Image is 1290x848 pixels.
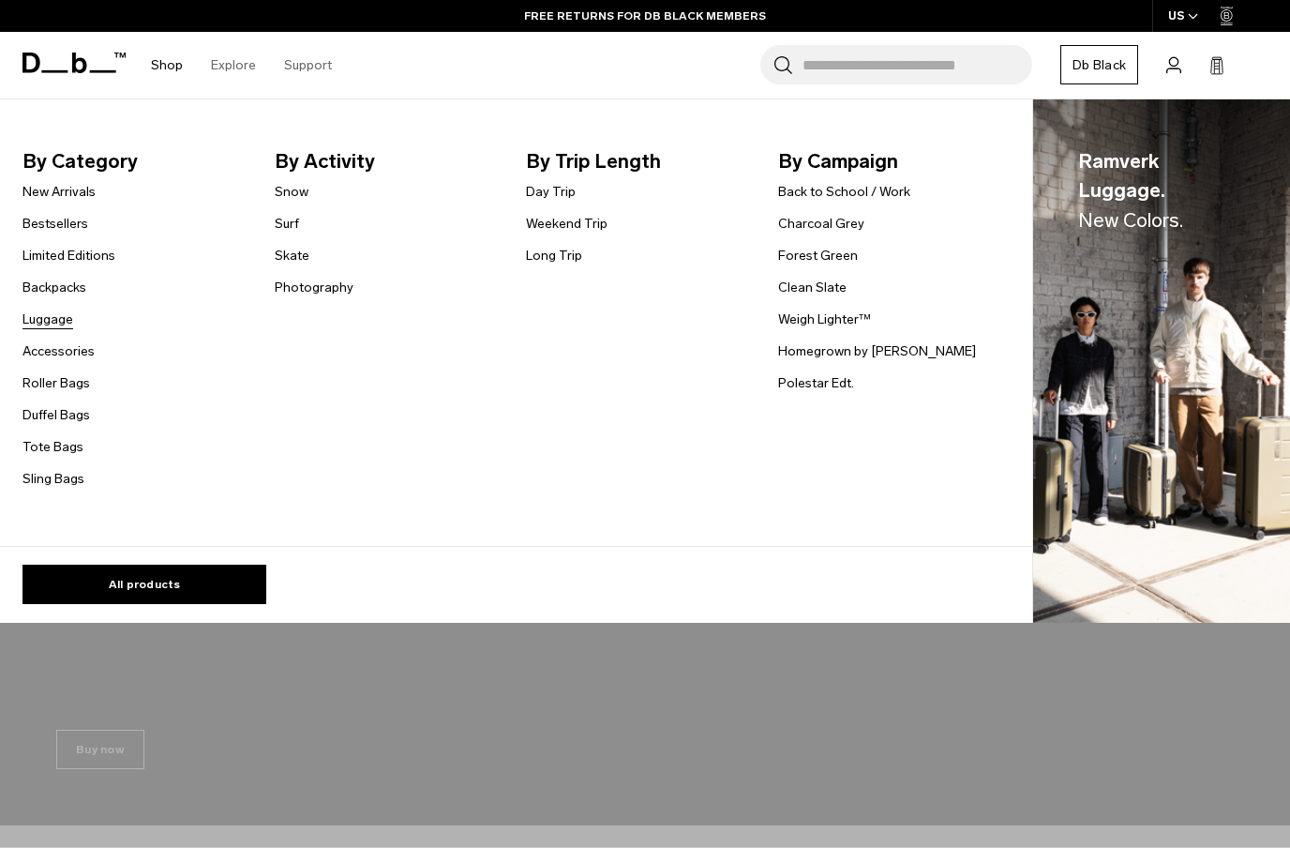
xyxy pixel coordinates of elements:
span: New Colors. [1078,208,1183,232]
a: Backpacks [22,278,86,297]
a: New Arrivals [22,182,96,202]
a: Day Trip [526,182,576,202]
a: Ramverk Luggage.New Colors. Db [1033,99,1290,624]
a: Weigh Lighter™ [778,310,871,329]
nav: Main Navigation [137,32,346,98]
a: Sling Bags [22,469,84,489]
a: Bestsellers [22,214,88,234]
a: Explore [211,32,256,98]
img: Db [1033,99,1290,624]
a: Back to School / Work [778,182,910,202]
a: All products [22,565,266,604]
a: Db Black [1060,45,1138,84]
a: Homegrown by [PERSON_NAME] [778,341,976,361]
a: Snow [275,182,308,202]
span: By Trip Length [526,146,748,176]
a: Weekend Trip [526,214,607,234]
a: Surf [275,214,299,234]
a: Limited Editions [22,246,115,265]
a: Forest Green [778,246,858,265]
a: Clean Slate [778,278,847,297]
span: By Campaign [778,146,1000,176]
span: Ramverk Luggage. [1078,146,1245,235]
a: Support [284,32,332,98]
a: Accessories [22,341,95,361]
a: Skate [275,246,309,265]
span: By Activity [275,146,497,176]
a: Shop [151,32,183,98]
a: Polestar Edt. [778,373,854,393]
a: Charcoal Grey [778,214,864,234]
a: Photography [275,278,353,297]
span: By Category [22,146,245,176]
a: Long Trip [526,246,582,265]
a: Roller Bags [22,373,90,393]
a: FREE RETURNS FOR DB BLACK MEMBERS [524,8,766,24]
a: Duffel Bags [22,405,90,425]
a: Luggage [22,310,73,329]
a: Tote Bags [22,437,83,457]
